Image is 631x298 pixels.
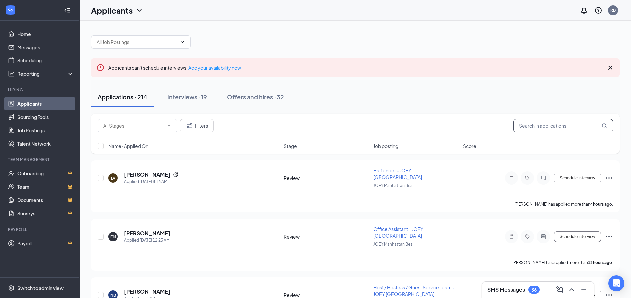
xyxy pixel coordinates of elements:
input: All Stages [103,122,164,129]
svg: Ellipses [605,174,613,182]
span: Applicants can't schedule interviews. [108,65,241,71]
span: JOEY Manhattan Bea ... [373,183,416,188]
svg: MagnifyingGlass [602,123,607,128]
svg: WorkstreamLogo [7,7,14,13]
a: Job Postings [17,124,74,137]
svg: Note [508,175,515,181]
svg: Analysis [8,70,15,77]
input: Search in applications [513,119,613,132]
svg: ActiveChat [539,234,547,239]
svg: Error [96,64,104,72]
svg: Note [508,234,515,239]
p: [PERSON_NAME] has applied more than . [514,201,613,207]
svg: Settings [8,285,15,291]
svg: Cross [606,64,614,72]
span: Bartender - JOEY [GEOGRAPHIC_DATA] [373,167,422,180]
span: Host / Hostess / Guest Service Team - JOEY [GEOGRAPHIC_DATA] [373,284,455,297]
a: SurveysCrown [17,207,74,220]
div: Open Intercom Messenger [608,275,624,291]
h5: [PERSON_NAME] [124,288,170,295]
svg: Ellipses [605,233,613,241]
a: Messages [17,41,74,54]
div: Applied [DATE] 12:23 AM [124,237,170,244]
div: Payroll [8,227,73,232]
div: Review [284,175,369,181]
span: Name · Applied On [108,143,148,149]
svg: Tag [523,234,531,239]
button: Schedule Interview [554,173,601,183]
div: EM [110,234,116,240]
div: Offers and hires · 32 [227,93,284,101]
span: JOEY Manhattan Bea ... [373,242,416,247]
a: OnboardingCrown [17,167,74,180]
a: Talent Network [17,137,74,150]
input: All Job Postings [97,38,177,46]
a: Add your availability now [188,65,241,71]
b: 4 hours ago [590,202,612,207]
a: Scheduling [17,54,74,67]
a: TeamCrown [17,180,74,193]
div: 36 [531,287,537,293]
div: Interviews · 19 [167,93,207,101]
div: NB [110,292,116,298]
button: Minimize [578,284,589,295]
a: Home [17,27,74,41]
b: 12 hours ago [588,260,612,265]
svg: ChevronUp [568,286,576,294]
div: Reporting [17,70,74,77]
svg: QuestionInfo [594,6,602,14]
button: ComposeMessage [554,284,565,295]
svg: Reapply [173,172,178,177]
p: [PERSON_NAME] has applied more than . [512,260,613,265]
span: Score [463,143,476,149]
button: Schedule Interview [554,231,601,242]
a: Sourcing Tools [17,110,74,124]
div: Review [284,233,369,240]
div: RB [610,7,616,13]
h5: [PERSON_NAME] [124,171,170,178]
div: Applications · 214 [98,93,147,101]
div: Team Management [8,157,73,162]
h5: [PERSON_NAME] [124,230,170,237]
span: Job posting [373,143,398,149]
span: Office Assistant - JOEY [GEOGRAPHIC_DATA] [373,226,423,239]
svg: Notifications [580,6,588,14]
svg: ChevronDown [180,39,185,45]
svg: ActiveChat [539,175,547,181]
div: Applied [DATE] 8:16 AM [124,178,178,185]
svg: Tag [523,175,531,181]
div: Switch to admin view [17,285,64,291]
div: LV [111,175,115,181]
button: Filter Filters [180,119,214,132]
svg: Collapse [64,7,71,14]
a: PayrollCrown [17,237,74,250]
svg: ChevronDown [135,6,143,14]
button: ChevronUp [566,284,577,295]
a: DocumentsCrown [17,193,74,207]
h1: Applicants [91,5,133,16]
svg: Filter [186,122,194,130]
h3: SMS Messages [487,286,525,293]
svg: Minimize [580,286,588,294]
div: Hiring [8,87,73,93]
svg: ChevronDown [166,123,172,128]
span: Stage [284,143,297,149]
a: Applicants [17,97,74,110]
svg: ComposeMessage [556,286,564,294]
